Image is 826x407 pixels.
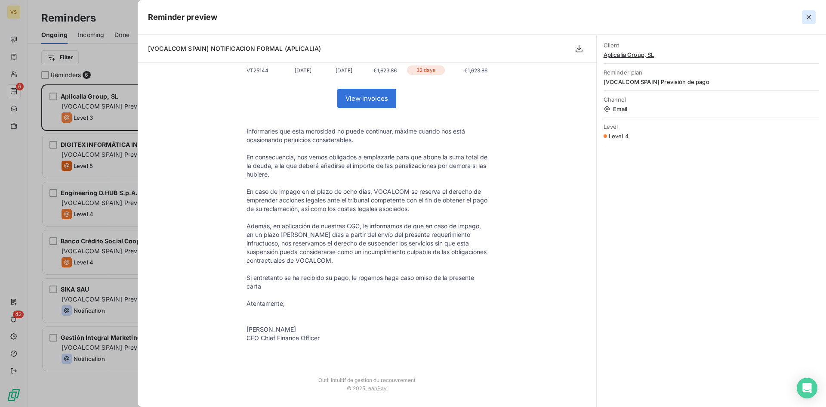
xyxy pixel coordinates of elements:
a: LeanPay [365,385,387,391]
p: [DATE] [324,66,364,75]
td: © 2025 [238,383,496,400]
p: 32 days [407,65,444,75]
p: Informarles que esta morosidad no puede continuar, máxime cuando nos está ocasionando perjuicios ... [247,127,487,144]
p: Además, en aplicación de nuestras CGC, le informamos de que en caso de impago, en un plazo [PERSO... [247,222,487,265]
span: Email [604,106,819,112]
span: [VOCALCOM SPAIN] NOTIFICACION FORMAL (APLICALIA) [148,45,321,52]
span: Level 4 [609,133,629,140]
p: €1,623.86 [447,66,487,75]
p: En consecuencia, nos vemos obligados a emplazarle para que abone la suma total de la deuda, a la ... [247,153,487,179]
p: Si entretanto se ha recibido su pago, le rogamos haga caso omiso de la presente carta [247,273,487,291]
a: View invoices [338,89,396,108]
p: Atentamente, [247,299,487,308]
p: €1,623.86 [364,66,405,75]
span: Client [604,42,819,49]
span: [VOCALCOM SPAIN] Previsión de pago [604,78,819,85]
p: En caso de impago en el plazo de ocho días, VOCALCOM se reserva el derecho de emprender acciones ... [247,187,487,213]
td: Outil intuitif de gestion du recouvrement [238,368,496,383]
p: VT25144 [247,66,283,75]
span: Reminder plan [604,69,819,76]
p: CFO Chief Finance Officer [247,334,487,342]
span: Aplicalia Group, SL [604,51,819,58]
div: Open Intercom Messenger [797,378,817,398]
span: Level [604,123,819,130]
p: [PERSON_NAME] [247,325,487,334]
span: Channel [604,96,819,103]
p: [DATE] [283,66,324,75]
h5: Reminder preview [148,11,217,23]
